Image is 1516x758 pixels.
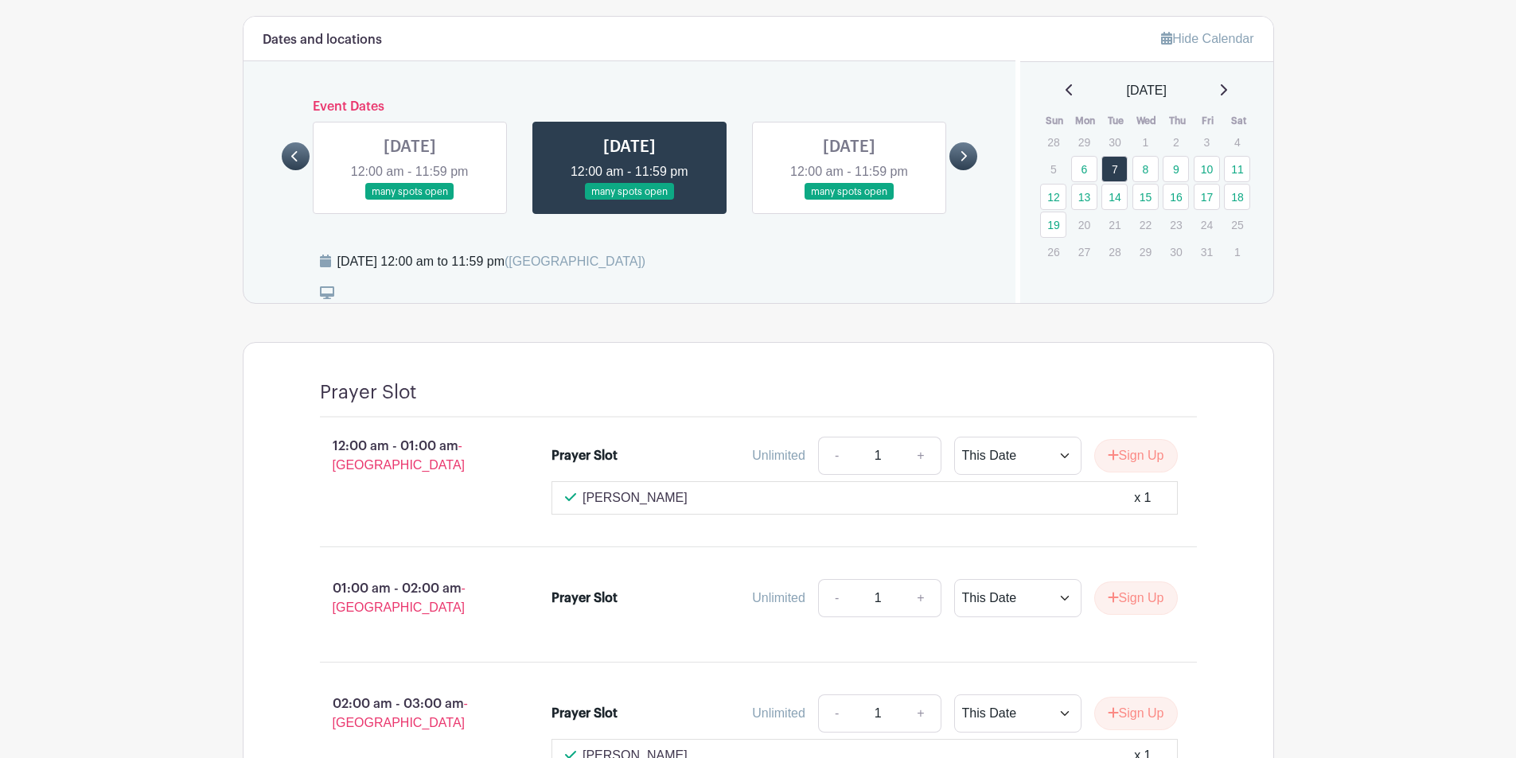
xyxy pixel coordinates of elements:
h4: Prayer Slot [320,381,417,404]
a: 9 [1163,156,1189,182]
p: 30 [1101,130,1128,154]
p: 29 [1071,130,1097,154]
p: 27 [1071,239,1097,264]
a: + [901,694,941,733]
a: Hide Calendar [1161,32,1253,45]
button: Sign Up [1094,697,1178,730]
a: 8 [1132,156,1159,182]
p: 01:00 am - 02:00 am [294,573,527,624]
p: 1 [1224,239,1250,264]
a: 7 [1101,156,1128,182]
a: - [818,437,855,475]
a: - [818,579,855,617]
p: 2 [1163,130,1189,154]
p: 3 [1194,130,1220,154]
th: Tue [1101,113,1132,129]
div: x 1 [1134,488,1151,507]
a: 17 [1194,184,1220,210]
h6: Dates and locations [263,33,382,48]
th: Fri [1193,113,1224,129]
th: Sun [1039,113,1070,129]
div: [DATE] 12:00 am to 11:59 pm [337,252,646,271]
p: 4 [1224,130,1250,154]
p: 31 [1194,239,1220,264]
a: 14 [1101,184,1128,210]
p: 28 [1101,239,1128,264]
a: 6 [1071,156,1097,182]
p: 20 [1071,212,1097,237]
a: 15 [1132,184,1159,210]
p: 26 [1040,239,1066,264]
p: 1 [1132,130,1159,154]
a: + [901,579,941,617]
p: 02:00 am - 03:00 am [294,688,527,739]
a: 18 [1224,184,1250,210]
span: ([GEOGRAPHIC_DATA]) [505,255,645,268]
p: 28 [1040,130,1066,154]
p: 12:00 am - 01:00 am [294,430,527,481]
button: Sign Up [1094,439,1178,472]
p: 30 [1163,239,1189,264]
a: - [818,694,855,733]
a: 10 [1194,156,1220,182]
p: 22 [1132,212,1159,237]
div: Prayer Slot [551,589,618,608]
span: [DATE] [1127,81,1167,100]
h6: Event Dates [310,99,950,115]
div: Unlimited [752,704,805,723]
p: 21 [1101,212,1128,237]
a: 19 [1040,212,1066,238]
p: 5 [1040,157,1066,181]
a: 12 [1040,184,1066,210]
p: 23 [1163,212,1189,237]
p: [PERSON_NAME] [583,488,688,507]
a: + [901,437,941,475]
p: 29 [1132,239,1159,264]
p: 24 [1194,212,1220,237]
th: Mon [1070,113,1101,129]
div: Prayer Slot [551,704,618,723]
div: Unlimited [752,589,805,608]
th: Sat [1223,113,1254,129]
div: Unlimited [752,446,805,465]
a: 13 [1071,184,1097,210]
button: Sign Up [1094,581,1178,615]
th: Thu [1162,113,1193,129]
p: 25 [1224,212,1250,237]
div: Prayer Slot [551,446,618,465]
th: Wed [1132,113,1163,129]
a: 16 [1163,184,1189,210]
a: 11 [1224,156,1250,182]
